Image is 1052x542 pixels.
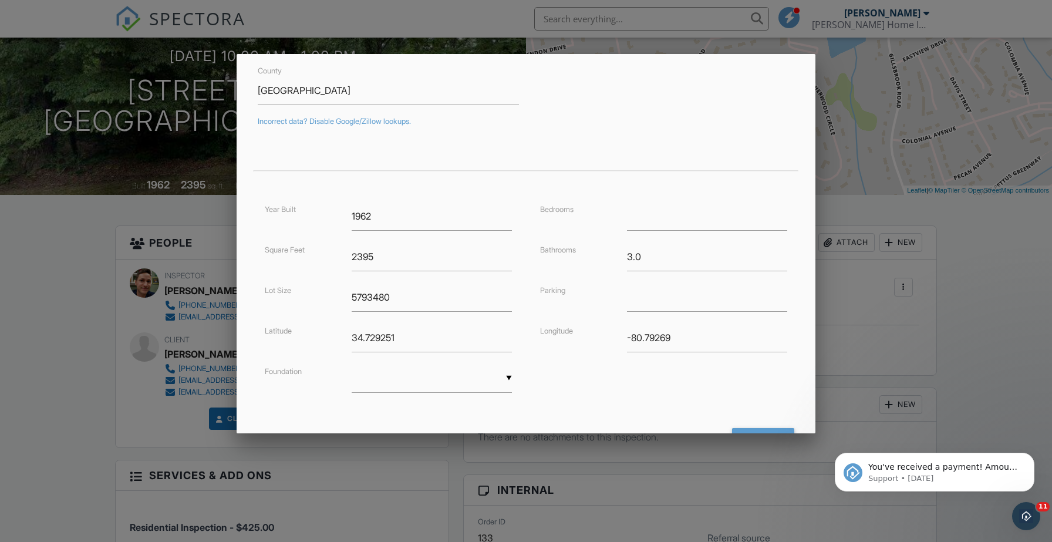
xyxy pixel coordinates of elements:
[1036,502,1050,511] span: 11
[540,205,574,214] label: Bedrooms
[540,286,565,295] label: Parking
[258,66,282,75] label: County
[540,245,576,254] label: Bathrooms
[265,367,302,376] label: Foundation
[817,428,1052,510] iframe: Intercom notifications message
[265,245,305,254] label: Square Feet
[675,428,712,449] div: Cancel
[51,34,202,172] span: You've received a payment! Amount $375.00 Fee $10.61 Net $364.39 Transaction # pi_3S4B52K7snlDGpR...
[265,286,291,295] label: Lot Size
[258,117,794,126] div: Incorrect data? Disable Google/Zillow lookups.
[1012,502,1040,530] iframe: Intercom live chat
[732,428,794,449] input: Save
[51,45,203,56] p: Message from Support, sent 3w ago
[265,205,296,214] label: Year Built
[265,326,292,335] label: Latitude
[540,326,573,335] label: Longitude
